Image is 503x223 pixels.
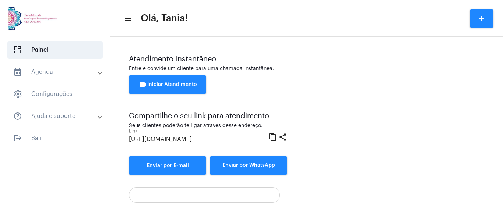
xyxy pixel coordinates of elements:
mat-panel-title: Agenda [13,68,98,76]
mat-expansion-panel-header: sidenav iconAgenda [4,63,110,81]
button: Enviar por WhatsApp [210,156,287,175]
span: Painel [7,41,103,59]
mat-icon: videocam [138,80,147,89]
mat-icon: sidenav icon [13,112,22,121]
mat-icon: sidenav icon [124,14,131,23]
mat-icon: sidenav icon [13,68,22,76]
div: Entre e convide um cliente para uma chamada instantânea. [129,66,485,72]
a: Enviar por E-mail [129,156,206,175]
span: Configurações [7,85,103,103]
mat-icon: share [278,132,287,141]
span: sidenav icon [13,46,22,54]
mat-panel-title: Ajuda e suporte [13,112,98,121]
button: Iniciar Atendimento [129,75,206,94]
span: Sair [7,129,103,147]
div: Seus clientes poderão te ligar através desse endereço. [129,123,287,129]
span: Enviar por WhatsApp [222,163,275,168]
div: Compartilhe o seu link para atendimento [129,112,287,120]
mat-expansion-panel-header: sidenav iconAjuda e suporte [4,107,110,125]
mat-icon: add [477,14,486,23]
mat-icon: sidenav icon [13,134,22,143]
span: sidenav icon [13,90,22,98]
span: Iniciar Atendimento [138,82,197,87]
span: Enviar por E-mail [147,163,189,168]
mat-icon: content_copy [268,132,277,141]
span: Olá, Tania! [141,12,188,24]
img: 82f91219-cc54-a9e9-c892-318f5ec67ab1.jpg [6,4,60,33]
div: Atendimento Instantâneo [129,55,485,63]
